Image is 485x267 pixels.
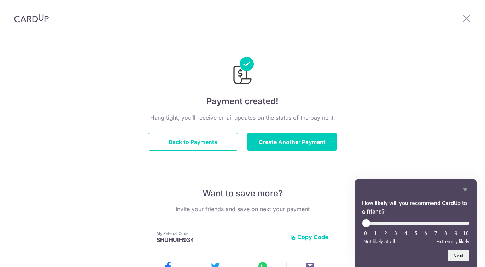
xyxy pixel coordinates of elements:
button: Next question [448,250,469,261]
li: 1 [372,230,379,236]
li: 6 [422,230,429,236]
div: How likely will you recommend CardUp to a friend? Select an option from 0 to 10, with 0 being Not... [362,185,469,261]
li: 7 [432,230,439,236]
li: 9 [452,230,460,236]
button: Hide survey [461,185,469,194]
h4: Payment created! [148,95,337,108]
p: Invite your friends and save on next your payment [148,205,337,213]
p: SHUHUIH934 [157,236,285,243]
span: Not likely at all [363,239,395,244]
li: 3 [392,230,399,236]
li: 10 [462,230,469,236]
li: 5 [412,230,419,236]
li: 0 [362,230,369,236]
span: Extremely likely [436,239,469,244]
li: 8 [442,230,449,236]
button: Back to Payments [148,133,238,151]
div: How likely will you recommend CardUp to a friend? Select an option from 0 to 10, with 0 being Not... [362,219,469,244]
button: Create Another Payment [247,133,337,151]
img: CardUp [14,14,49,23]
p: My Referral Code [157,231,285,236]
li: 2 [382,230,389,236]
li: 4 [402,230,409,236]
img: Payments [231,57,254,87]
h2: How likely will you recommend CardUp to a friend? Select an option from 0 to 10, with 0 being Not... [362,199,469,216]
button: Copy Code [290,233,328,241]
p: Want to save more? [148,188,337,199]
p: Hang tight, you’ll receive email updates on the status of the payment. [148,113,337,122]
